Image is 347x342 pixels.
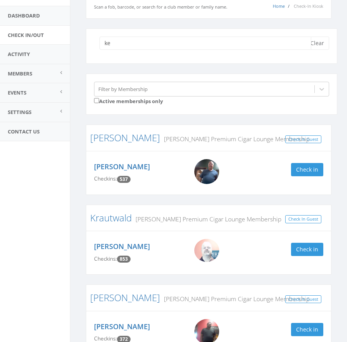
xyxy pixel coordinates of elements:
a: Home [273,3,285,9]
a: Check In Guest [285,215,321,223]
div: Filter by Membership [98,85,148,93]
span: Checkin count [117,176,131,183]
img: Kevin_Howerton.png [194,159,219,184]
img: WIN_20200824_14_20_23_Pro.jpg [194,239,219,262]
small: [PERSON_NAME] Premium Cigar Lounge Membership [160,135,310,143]
small: Scan a fob, barcode, or search for a club member or family name. [94,4,227,10]
span: Checkins: [94,255,117,262]
label: Active memberships only [94,96,163,105]
span: Contact Us [8,128,40,135]
button: Check in [291,323,323,336]
a: [PERSON_NAME] [94,162,150,171]
span: Checkin count [117,256,131,263]
a: Check In Guest [285,295,321,303]
span: Settings [8,109,31,116]
small: [PERSON_NAME] Premium Cigar Lounge Membership [160,295,310,303]
a: Krautwald [90,211,132,224]
span: Events [8,89,26,96]
small: [PERSON_NAME] Premium Cigar Lounge Membership [132,215,281,223]
input: Search a name to check in [99,37,311,50]
span: Checkins: [94,175,117,182]
a: [PERSON_NAME] [90,131,160,144]
button: Clear [305,37,329,50]
a: [PERSON_NAME] [94,242,150,251]
a: Check In Guest [285,135,321,144]
a: [PERSON_NAME] [94,322,150,331]
a: [PERSON_NAME] [90,291,160,304]
span: Members [8,70,32,77]
input: Active memberships only [94,98,99,103]
button: Check in [291,163,323,176]
button: Check in [291,243,323,256]
span: Check-In Kiosk [294,3,323,9]
span: Checkins: [94,335,117,342]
